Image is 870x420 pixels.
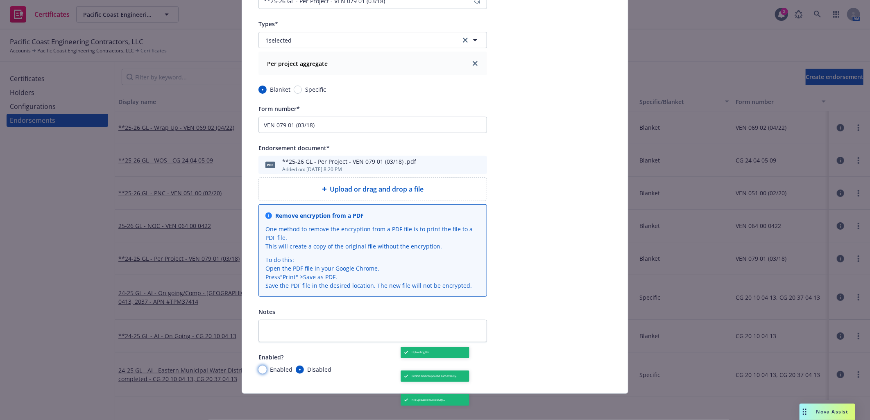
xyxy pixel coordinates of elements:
input: Blanket [258,86,267,94]
span: Uploading file... [412,350,431,355]
input: Disabled [296,366,304,374]
span: Blanket [270,85,290,94]
span: Specific [305,85,326,94]
span: Enabled? [258,353,283,361]
span: Form number* [258,105,300,113]
span: Disabled [307,365,331,374]
li: Press " Print " > Save as PDF. [265,273,480,281]
span: 1 selected [265,36,292,45]
input: Enabled [258,366,267,374]
span: Enabled [270,365,292,374]
span: Endorsement updated successfully. [412,374,457,378]
button: preview file [476,160,484,170]
div: Upload or drag and drop a file [258,177,487,201]
button: Nova Assist [800,404,855,420]
div: Remove encryption from a PDF [275,211,364,220]
a: close [470,59,480,68]
button: download file [463,160,470,170]
button: 1selectedclear selection [258,32,487,48]
span: File uploaded succesfully... [412,398,445,402]
span: pdf [265,162,275,168]
li: Save the PDF file in the desired location. The new file will not be encrypted. [265,281,480,290]
span: Upload or drag and drop a file [330,184,424,194]
span: Nova Assist [816,408,849,415]
input: Specific [294,86,302,94]
div: Drag to move [800,404,810,420]
div: To do this: [265,255,480,290]
span: Endorsement document* [258,144,330,152]
div: Added on: [DATE] 8:20 PM [282,166,416,173]
a: clear selection [460,35,470,45]
div: **25-26 GL - Per Project - VEN 079 01 (03/18) .pdf [282,157,416,166]
span: Notes [258,308,275,316]
li: Open the PDF file in your Google Chrome. [265,264,480,273]
span: Types* [258,20,278,28]
strong: Per project aggregate [267,60,328,68]
div: One method to remove the encryption from a PDF file is to print the file to a PDF file. This will... [265,225,480,251]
